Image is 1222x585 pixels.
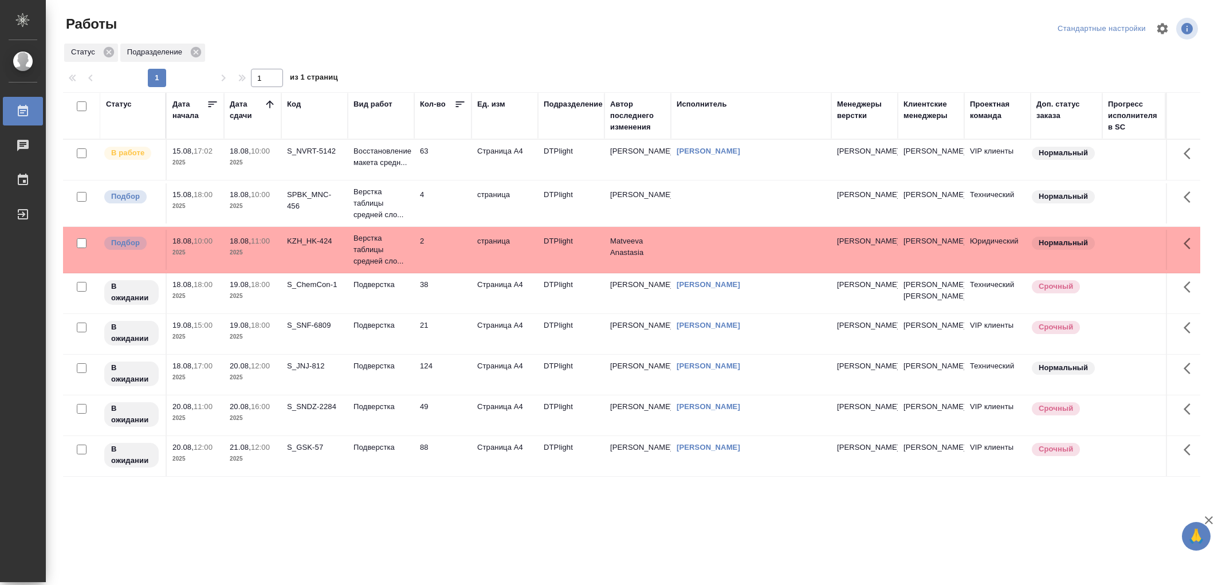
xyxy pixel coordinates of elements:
[194,362,213,370] p: 17:00
[287,320,342,331] div: S_SNF-6809
[970,99,1025,121] div: Проектная команда
[230,290,276,302] p: 2025
[172,201,218,212] p: 2025
[103,442,160,469] div: Исполнитель назначен, приступать к работе пока рано
[194,147,213,155] p: 17:02
[471,273,538,313] td: Страница А4
[1177,183,1204,211] button: Здесь прячутся важные кнопки
[898,183,964,223] td: [PERSON_NAME]
[964,183,1031,223] td: Технический
[287,360,342,372] div: S_JNJ-812
[964,355,1031,395] td: Технический
[111,147,144,159] p: В работе
[172,402,194,411] p: 20.08,
[677,402,740,411] a: [PERSON_NAME]
[287,401,342,413] div: S_SNDZ-2284
[64,44,118,62] div: Статус
[471,140,538,180] td: Страница А4
[287,189,342,212] div: SPBK_MNC-456
[287,99,301,110] div: Код
[120,44,205,62] div: Подразделение
[353,279,408,290] p: Подверстка
[610,99,665,133] div: Автор последнего изменения
[111,191,140,202] p: Подбор
[251,190,270,199] p: 10:00
[230,413,276,424] p: 2025
[414,183,471,223] td: 4
[837,320,892,331] p: [PERSON_NAME]
[477,99,505,110] div: Ед. изм
[1182,522,1211,551] button: 🙏
[103,360,160,387] div: Исполнитель назначен, приступать к работе пока рано
[538,140,604,180] td: DTPlight
[353,442,408,453] p: Подверстка
[172,190,194,199] p: 15.08,
[127,46,186,58] p: Подразделение
[172,331,218,343] p: 2025
[251,237,270,245] p: 11:00
[111,443,152,466] p: В ожидании
[287,146,342,157] div: S_NVRT-5142
[677,443,740,451] a: [PERSON_NAME]
[230,331,276,343] p: 2025
[230,247,276,258] p: 2025
[677,321,740,329] a: [PERSON_NAME]
[1177,230,1204,257] button: Здесь прячутся важные кнопки
[290,70,338,87] span: из 1 страниц
[1176,18,1200,40] span: Посмотреть информацию
[251,280,270,289] p: 18:00
[103,279,160,306] div: Исполнитель назначен, приступать к работе пока рано
[471,355,538,395] td: Страница А4
[837,279,892,290] p: [PERSON_NAME]
[1055,20,1149,38] div: split button
[414,355,471,395] td: 124
[111,362,152,385] p: В ожидании
[677,362,740,370] a: [PERSON_NAME]
[1177,140,1204,167] button: Здесь прячутся важные кнопки
[287,279,342,290] div: S_ChemCon-1
[194,237,213,245] p: 10:00
[898,140,964,180] td: [PERSON_NAME]
[1177,314,1204,341] button: Здесь прячутся важные кнопки
[1177,436,1204,464] button: Здесь прячутся важные кнопки
[103,189,160,205] div: Можно подбирать исполнителей
[964,436,1031,476] td: VIP клиенты
[898,355,964,395] td: [PERSON_NAME]
[538,314,604,354] td: DTPlight
[172,157,218,168] p: 2025
[1039,362,1088,374] p: Нормальный
[230,321,251,329] p: 19.08,
[414,273,471,313] td: 38
[251,362,270,370] p: 12:00
[837,235,892,247] p: [PERSON_NAME]
[677,99,727,110] div: Исполнитель
[111,403,152,426] p: В ожидании
[837,99,892,121] div: Менеджеры верстки
[172,280,194,289] p: 18.08,
[172,362,194,370] p: 18.08,
[538,230,604,270] td: DTPlight
[230,402,251,411] p: 20.08,
[964,273,1031,313] td: Технический
[837,146,892,157] p: [PERSON_NAME]
[251,443,270,451] p: 12:00
[194,402,213,411] p: 11:00
[471,314,538,354] td: Страница А4
[414,140,471,180] td: 63
[103,401,160,428] div: Исполнитель назначен, приступать к работе пока рано
[898,395,964,435] td: [PERSON_NAME]
[1108,99,1160,133] div: Прогресс исполнителя в SC
[353,360,408,372] p: Подверстка
[353,146,408,168] p: Восстановление макета средн...
[353,233,408,267] p: Верстка таблицы средней сло...
[544,99,603,110] div: Подразделение
[194,321,213,329] p: 15:00
[287,442,342,453] div: S_GSK-57
[353,99,392,110] div: Вид работ
[230,372,276,383] p: 2025
[230,157,276,168] p: 2025
[194,280,213,289] p: 18:00
[230,99,264,121] div: Дата сдачи
[172,247,218,258] p: 2025
[604,395,671,435] td: [PERSON_NAME]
